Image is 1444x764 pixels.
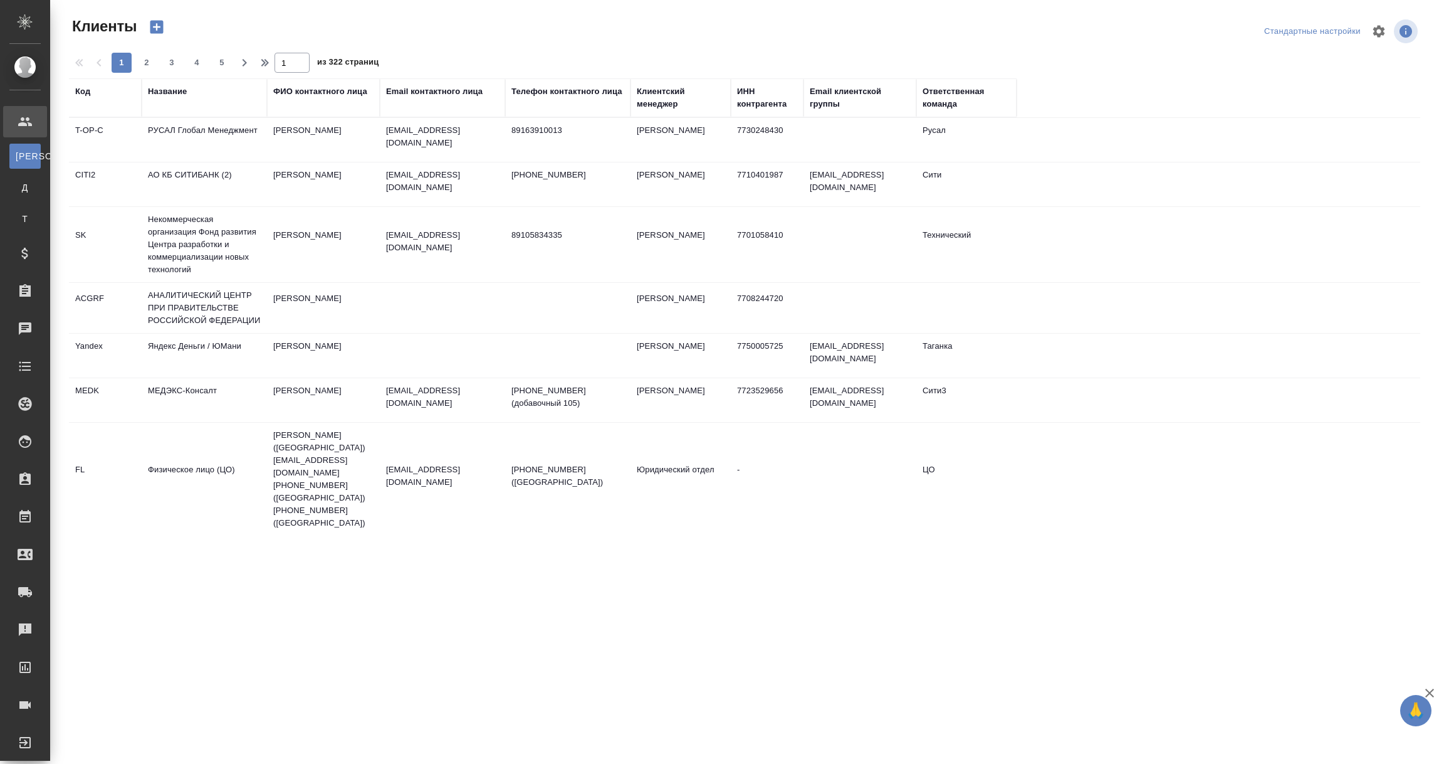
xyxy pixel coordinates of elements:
[187,56,207,69] span: 4
[637,85,725,110] div: Клиентский менеджер
[1405,698,1426,724] span: 🙏
[69,378,142,422] td: MEDK
[16,181,34,194] span: Д
[923,85,1010,110] div: Ответственная команда
[187,53,207,73] button: 4
[137,53,157,73] button: 2
[142,334,267,378] td: Яндекс Деньги / ЮМани
[69,334,142,378] td: Yandex
[511,464,624,489] p: [PHONE_NUMBER] ([GEOGRAPHIC_DATA])
[267,162,380,206] td: [PERSON_NAME]
[267,286,380,330] td: [PERSON_NAME]
[267,118,380,162] td: [PERSON_NAME]
[630,162,731,206] td: [PERSON_NAME]
[162,53,182,73] button: 3
[916,378,1017,422] td: Сити3
[142,378,267,422] td: МЕДЭКС-Консалт
[386,169,499,194] p: [EMAIL_ADDRESS][DOMAIN_NAME]
[267,334,380,378] td: [PERSON_NAME]
[69,16,137,36] span: Клиенты
[386,464,499,489] p: [EMAIL_ADDRESS][DOMAIN_NAME]
[810,85,910,110] div: Email клиентской группы
[803,378,916,422] td: [EMAIL_ADDRESS][DOMAIN_NAME]
[69,118,142,162] td: T-OP-C
[69,223,142,267] td: SK
[916,162,1017,206] td: Сити
[273,85,367,98] div: ФИО контактного лица
[267,223,380,267] td: [PERSON_NAME]
[1394,19,1420,43] span: Посмотреть информацию
[69,457,142,501] td: FL
[9,175,41,200] a: Д
[731,286,803,330] td: 7708244720
[731,457,803,501] td: -
[142,118,267,162] td: РУСАЛ Глобал Менеджмент
[267,423,380,536] td: [PERSON_NAME] ([GEOGRAPHIC_DATA]) [EMAIL_ADDRESS][DOMAIN_NAME] [PHONE_NUMBER] ([GEOGRAPHIC_DATA])...
[731,378,803,422] td: 7723529656
[1261,22,1364,41] div: split button
[731,334,803,378] td: 7750005725
[511,85,622,98] div: Телефон контактного лица
[142,207,267,282] td: Некоммерческая организация Фонд развития Центра разработки и коммерциализации новых технологий
[731,118,803,162] td: 7730248430
[142,457,267,501] td: Физическое лицо (ЦО)
[916,334,1017,378] td: Таганка
[630,378,731,422] td: [PERSON_NAME]
[630,286,731,330] td: [PERSON_NAME]
[1400,695,1431,726] button: 🙏
[511,124,624,137] p: 89163910013
[386,124,499,149] p: [EMAIL_ADDRESS][DOMAIN_NAME]
[803,334,916,378] td: [EMAIL_ADDRESS][DOMAIN_NAME]
[630,118,731,162] td: [PERSON_NAME]
[267,378,380,422] td: [PERSON_NAME]
[75,85,90,98] div: Код
[386,85,483,98] div: Email контактного лица
[916,118,1017,162] td: Русал
[630,223,731,267] td: [PERSON_NAME]
[9,144,41,169] a: [PERSON_NAME]
[148,85,187,98] div: Название
[916,457,1017,501] td: ЦО
[212,56,232,69] span: 5
[803,162,916,206] td: [EMAIL_ADDRESS][DOMAIN_NAME]
[142,162,267,206] td: АО КБ СИТИБАНК (2)
[9,206,41,231] a: Т
[137,56,157,69] span: 2
[731,223,803,267] td: 7701058410
[142,283,267,333] td: АНАЛИТИЧЕСКИЙ ЦЕНТР ПРИ ПРАВИТЕЛЬСТВЕ РОССИЙСКОЙ ФЕДЕРАЦИИ
[630,334,731,378] td: [PERSON_NAME]
[16,213,34,225] span: Т
[511,169,624,181] p: [PHONE_NUMBER]
[737,85,797,110] div: ИНН контрагента
[69,162,142,206] td: CITI2
[731,162,803,206] td: 7710401987
[1364,16,1394,46] span: Настроить таблицу
[162,56,182,69] span: 3
[511,385,624,410] p: [PHONE_NUMBER] (добавочный 105)
[16,150,34,162] span: [PERSON_NAME]
[317,55,379,73] span: из 322 страниц
[511,229,624,241] p: 89105834335
[142,16,172,38] button: Создать
[630,457,731,501] td: Юридический отдел
[916,223,1017,267] td: Технический
[386,229,499,254] p: [EMAIL_ADDRESS][DOMAIN_NAME]
[212,53,232,73] button: 5
[386,385,499,410] p: [EMAIL_ADDRESS][DOMAIN_NAME]
[69,286,142,330] td: ACGRF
